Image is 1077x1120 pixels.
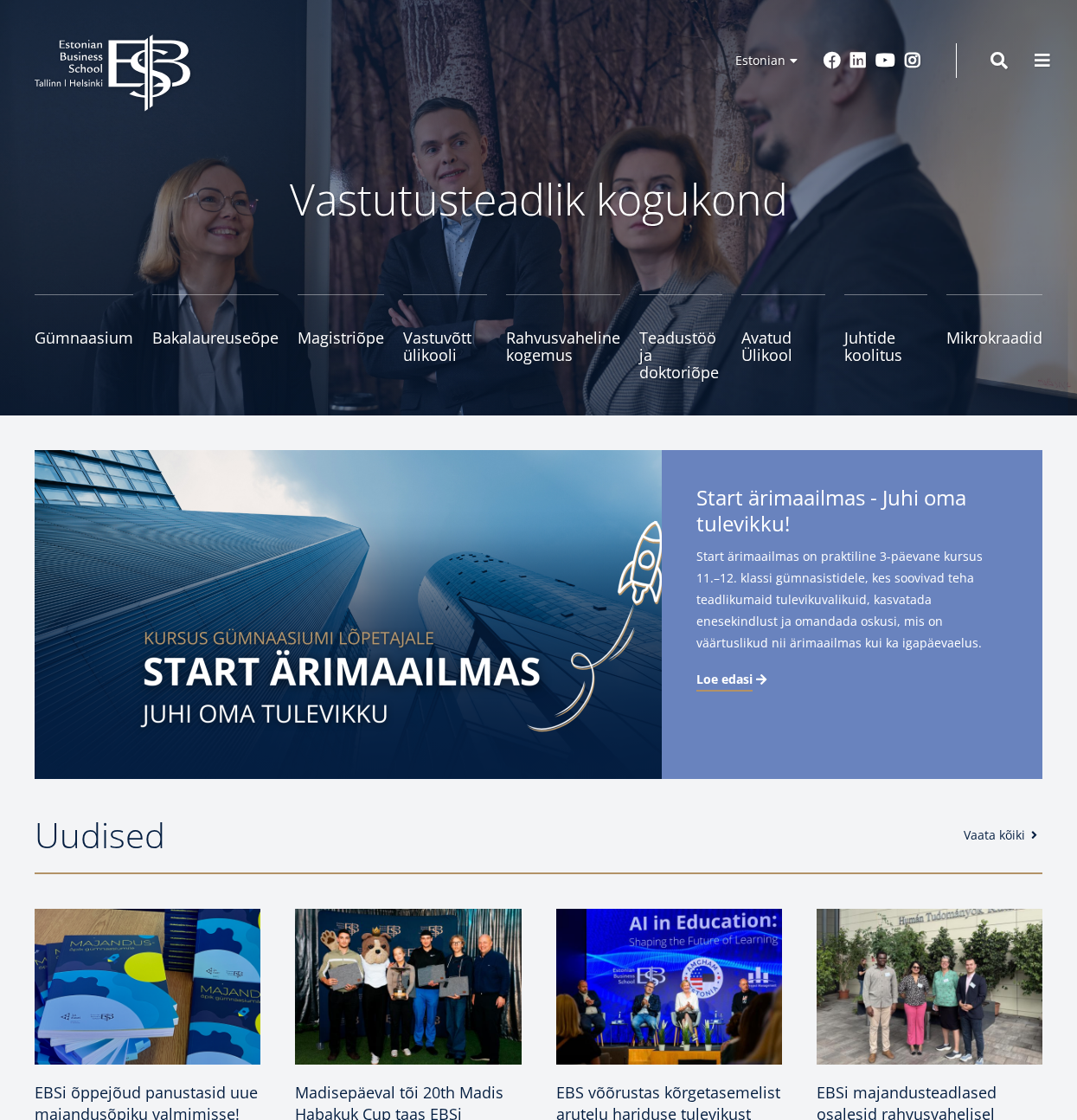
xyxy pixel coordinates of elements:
[35,814,946,857] h2: Uudised
[35,294,133,381] a: Gümnaasium
[80,173,997,225] p: Vastutusteadlik kogukond
[849,52,867,69] a: Linkedin
[298,294,384,381] a: Magistriõpe
[506,329,620,364] span: Rahvusvaheline kogemus
[946,329,1042,346] span: Mikrokraadid
[152,294,279,381] a: Bakalaureuseõpe
[403,329,487,364] span: Vastuvõtt ülikooli
[696,671,770,688] a: Loe edasi
[35,909,260,1065] img: Majandusõpik
[696,671,753,688] span: Loe edasi
[844,329,928,364] span: Juhtide koolitus
[295,909,521,1065] img: 20th Madis Habakuk Cup
[696,545,1008,653] span: Start ärimaailmas on praktiline 3-päevane kursus 11.–12. klassi gümnasistidele, kes soovivad teha...
[696,511,790,537] span: tulevikku!
[824,52,841,69] a: Facebook
[506,294,620,381] a: Rahvusvaheline kogemus
[817,909,1042,1065] img: a
[844,294,928,381] a: Juhtide koolitus
[35,329,133,346] span: Gümnaasium
[556,909,782,1065] img: Ai in Education
[35,450,662,779] img: Start arimaailmas
[904,52,921,69] a: Instagram
[696,485,1008,542] span: Start ärimaailmas - Juhi oma
[403,294,487,381] a: Vastuvõtt ülikooli
[639,294,723,381] a: Teadustöö ja doktoriõpe
[152,329,279,346] span: Bakalaureuseõpe
[946,294,1042,381] a: Mikrokraadid
[639,329,723,381] span: Teadustöö ja doktoriõpe
[741,294,825,381] a: Avatud Ülikool
[741,329,825,364] span: Avatud Ülikool
[964,827,1042,844] a: Vaata kõiki
[298,329,384,346] span: Magistriõpe
[875,52,895,69] a: Youtube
